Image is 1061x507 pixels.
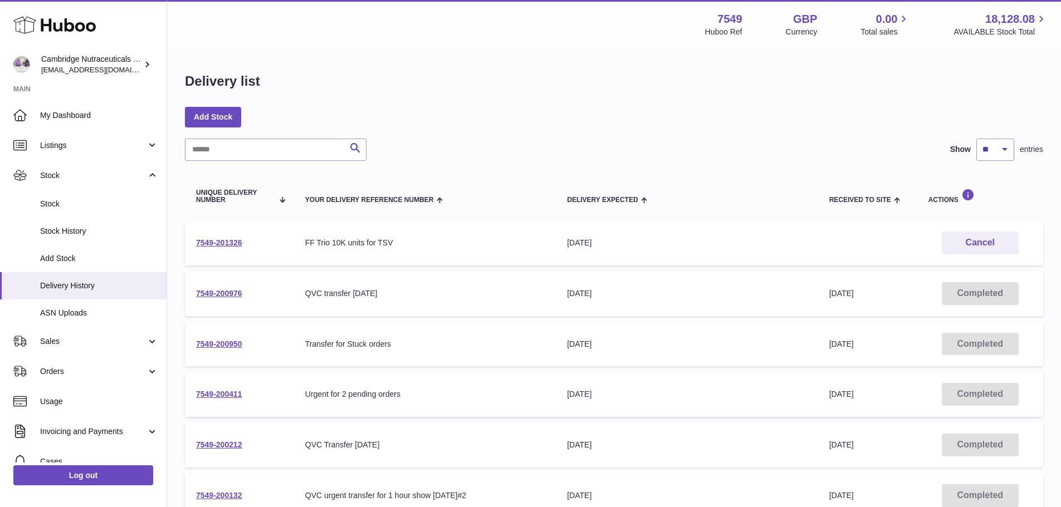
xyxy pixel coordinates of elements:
strong: GBP [793,12,817,27]
span: 0.00 [876,12,898,27]
span: Your Delivery Reference Number [305,196,434,204]
span: [DATE] [829,440,854,449]
span: Add Stock [40,253,158,264]
a: Add Stock [185,107,241,127]
a: 0.00 Total sales [860,12,910,37]
span: 18,128.08 [985,12,1035,27]
a: 7549-200132 [196,491,242,500]
div: [DATE] [567,339,806,350]
span: Delivery History [40,280,158,291]
div: [DATE] [567,440,806,450]
span: Cases [40,456,158,467]
h1: Delivery list [185,72,260,90]
span: [DATE] [829,390,854,398]
span: Received to Site [829,196,891,204]
span: [DATE] [829,491,854,500]
a: 7549-201326 [196,238,242,247]
a: Log out [13,465,153,485]
span: Stock History [40,226,158,237]
span: Sales [40,336,146,347]
span: Orders [40,366,146,377]
img: internalAdmin-7549@internal.huboo.com [13,56,30,73]
div: QVC transfer [DATE] [305,288,545,299]
a: 18,128.08 AVAILABLE Stock Total [954,12,1048,37]
span: entries [1020,144,1043,155]
div: [DATE] [567,238,806,248]
span: Total sales [860,27,910,37]
div: Urgent for 2 pending orders [305,389,545,400]
span: Listings [40,140,146,151]
span: Usage [40,396,158,407]
div: [DATE] [567,389,806,400]
div: QVC urgent transfer for 1 hour show [DATE]#2 [305,490,545,501]
strong: 7549 [717,12,742,27]
span: AVAILABLE Stock Total [954,27,1048,37]
span: Stock [40,170,146,181]
span: Unique Delivery Number [196,189,273,204]
div: [DATE] [567,490,806,501]
div: Actions [928,189,1032,204]
div: [DATE] [567,288,806,299]
div: Currency [786,27,818,37]
span: [EMAIL_ADDRESS][DOMAIN_NAME] [41,65,164,74]
a: 7549-200212 [196,440,242,449]
div: QVC Transfer [DATE] [305,440,545,450]
button: Cancel [942,232,1019,254]
div: Cambridge Nutraceuticals Ltd [41,54,141,75]
a: 7549-200950 [196,339,242,348]
span: ASN Uploads [40,308,158,318]
a: 7549-200411 [196,390,242,398]
span: Stock [40,199,158,209]
span: Delivery Expected [567,196,638,204]
div: Transfer for Stuck orders [305,339,545,350]
div: FF Trio 10K units for TSV [305,238,545,248]
label: Show [950,144,971,155]
span: My Dashboard [40,110,158,121]
div: Huboo Ref [705,27,742,37]
span: Invoicing and Payments [40,426,146,437]
span: [DATE] [829,339,854,348]
span: [DATE] [829,289,854,298]
a: 7549-200976 [196,289,242,298]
